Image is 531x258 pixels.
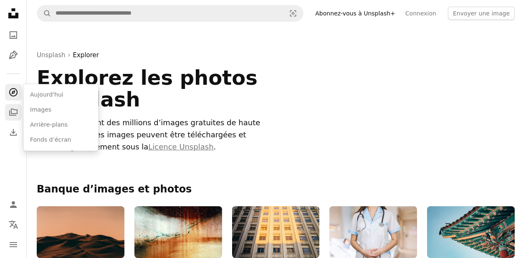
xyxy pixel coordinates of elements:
[27,102,95,117] a: Images
[5,84,22,101] a: Explorer
[27,87,95,102] a: Aujourd'hui
[27,132,95,147] a: Fonds d’écran
[27,117,95,132] a: Arrière-plans
[23,84,99,151] div: Explorer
